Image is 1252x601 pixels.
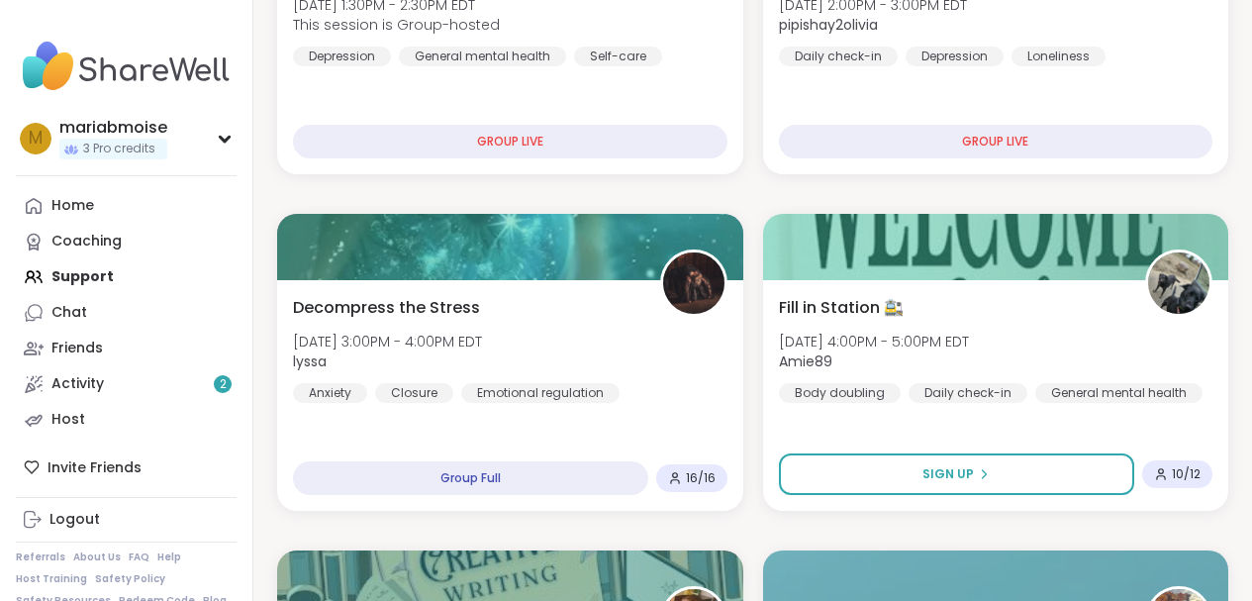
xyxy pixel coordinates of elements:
div: Home [51,196,94,216]
button: Sign Up [779,453,1135,495]
span: [DATE] 4:00PM - 5:00PM EDT [779,332,969,351]
b: pipishay2olivia [779,15,878,35]
div: Anxiety [293,383,367,403]
div: Logout [49,510,100,530]
a: FAQ [129,551,149,564]
a: Coaching [16,224,237,259]
div: Depression [293,47,391,66]
div: Daily check-in [779,47,898,66]
span: 3 Pro credits [83,141,155,157]
div: General mental health [399,47,566,66]
div: Invite Friends [16,450,237,485]
span: [DATE] 3:00PM - 4:00PM EDT [293,332,482,351]
span: This session is Group-hosted [293,15,500,35]
b: Amie89 [779,351,832,371]
a: Friends [16,331,237,366]
div: mariabmoise [59,117,167,139]
a: About Us [73,551,121,564]
b: lyssa [293,351,327,371]
div: GROUP LIVE [293,125,727,158]
div: Emotional regulation [461,383,620,403]
span: 10 / 12 [1172,466,1201,482]
span: 2 [220,376,227,393]
div: Daily check-in [909,383,1027,403]
div: Loneliness [1011,47,1106,66]
a: Logout [16,502,237,538]
a: Activity2 [16,366,237,402]
div: Group Full [293,461,648,495]
img: lyssa [663,252,724,314]
a: Referrals [16,551,65,564]
a: Home [16,188,237,224]
img: Amie89 [1148,252,1209,314]
a: Chat [16,295,237,331]
div: Self-care [574,47,662,66]
span: Fill in Station 🚉 [779,296,904,320]
div: Chat [51,303,87,323]
div: Host [51,410,85,430]
a: Host [16,402,237,438]
a: Safety Policy [95,572,165,586]
img: ShareWell Nav Logo [16,32,237,101]
span: 16 / 16 [686,470,716,486]
span: Sign Up [922,465,974,483]
div: GROUP LIVE [779,125,1213,158]
div: Friends [51,339,103,358]
span: Decompress the Stress [293,296,480,320]
div: Closure [375,383,453,403]
a: Help [157,551,181,564]
div: Body doubling [779,383,901,403]
div: Activity [51,374,104,394]
a: Host Training [16,572,87,586]
div: General mental health [1035,383,1203,403]
span: m [29,126,43,151]
div: Depression [906,47,1004,66]
div: Coaching [51,232,122,251]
